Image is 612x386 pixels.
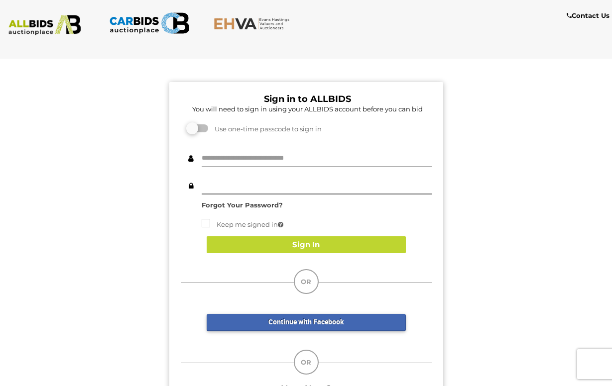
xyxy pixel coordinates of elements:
a: Continue with Facebook [207,314,406,331]
div: OR [294,269,319,294]
label: Keep me signed in [202,219,283,230]
img: CARBIDS.com.au [109,10,190,36]
span: Use one-time passcode to sign in [210,125,322,133]
a: Contact Us [567,10,612,21]
h5: You will need to sign in using your ALLBIDS account before you can bid [183,105,432,112]
a: Forgot Your Password? [202,201,283,209]
b: Contact Us [567,11,610,19]
img: EHVA.com.au [214,17,294,30]
b: Sign in to ALLBIDS [264,94,351,104]
img: ALLBIDS.com.au [4,15,85,35]
button: Sign In [207,236,406,254]
div: OR [294,350,319,375]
